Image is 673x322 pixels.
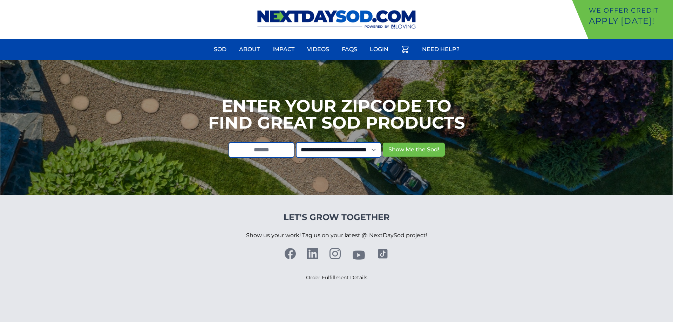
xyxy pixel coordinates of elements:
p: We offer Credit [589,6,670,15]
a: FAQs [338,41,361,58]
a: Impact [268,41,299,58]
h1: Enter your Zipcode to Find Great Sod Products [208,97,465,131]
a: Order Fulfillment Details [306,274,367,281]
a: Videos [303,41,333,58]
a: Need Help? [418,41,464,58]
a: About [235,41,264,58]
p: Apply [DATE]! [589,15,670,27]
a: Login [366,41,393,58]
a: Sod [210,41,231,58]
p: Show us your work! Tag us on your latest @ NextDaySod project! [246,223,427,248]
h4: Let's Grow Together [246,212,427,223]
button: Show Me the Sod! [383,143,445,157]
